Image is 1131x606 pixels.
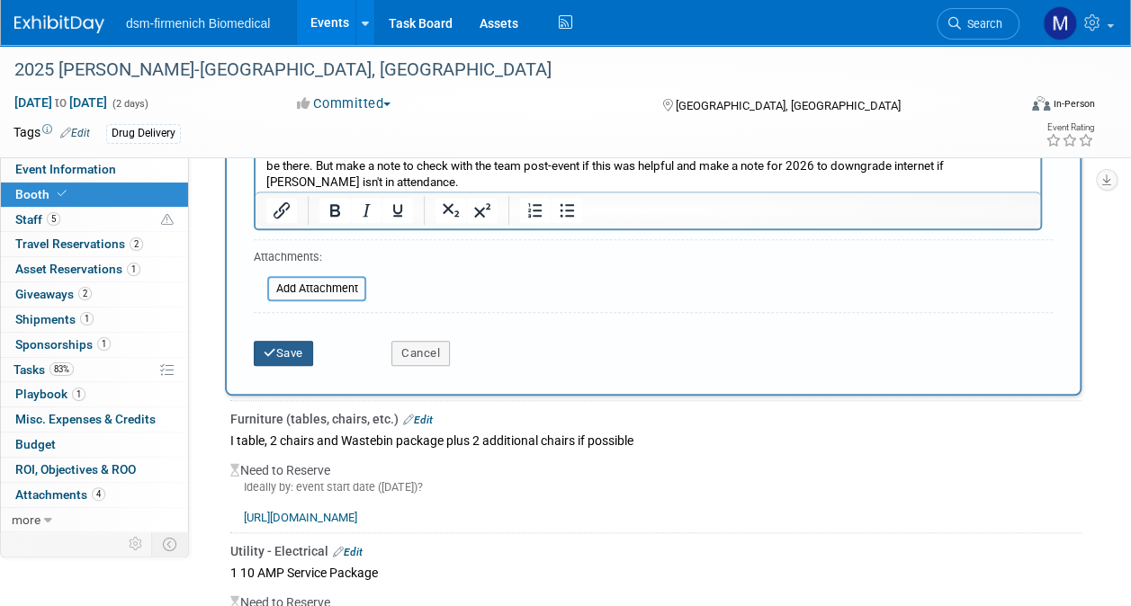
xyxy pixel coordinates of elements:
[1,208,188,232] a: Staff5
[1,508,188,532] a: more
[230,452,1082,527] div: Need to Reserve
[15,287,92,301] span: Giveaways
[97,337,111,351] span: 1
[72,388,85,401] span: 1
[15,387,85,401] span: Playbook
[391,341,450,366] button: Cancel
[333,546,363,558] a: Edit
[49,362,74,376] span: 83%
[152,532,189,556] td: Toggle Event Tabs
[161,212,174,228] span: Potential Scheduling Conflict -- at least one attendee is tagged in another overlapping event.
[15,462,136,477] span: ROI, Objectives & ROO
[106,124,181,143] div: Drug Delivery
[244,511,357,524] a: [URL][DOMAIN_NAME]
[351,198,381,223] button: Italic
[13,94,108,111] span: [DATE] [DATE]
[1,157,188,182] a: Event Information
[254,249,366,270] div: Attachments:
[230,542,1082,560] div: Utility - Electrical
[230,428,1082,452] div: I table, 2 chairs and Wastebin package plus 2 additional chairs if possible
[130,237,143,251] span: 2
[254,341,313,366] button: Save
[14,15,104,33] img: ExhibitDay
[15,162,116,176] span: Event Information
[12,512,40,527] span: more
[1,232,188,256] a: Travel Reservations2
[13,123,90,144] td: Tags
[1032,96,1050,111] img: Format-Inperson.png
[1046,123,1094,132] div: Event Rating
[15,312,94,326] span: Shipments
[13,362,74,377] span: Tasks
[52,95,69,110] span: to
[266,198,297,223] button: Insert/edit link
[961,17,1002,31] span: Search
[111,98,148,110] span: (2 days)
[937,8,1019,40] a: Search
[15,337,111,352] span: Sponsorships
[15,236,143,251] span: Travel Reservations
[15,437,56,451] span: Budget
[1,257,188,281] a: Asset Reservations1
[382,198,413,223] button: Underline
[230,479,1082,495] div: Ideally by: event start date ([DATE])?
[15,212,60,227] span: Staff
[319,198,350,223] button: Bold
[403,414,433,426] a: Edit
[938,94,1095,120] div: Event Format
[1,358,188,382] a: Tasks83%
[1,458,188,482] a: ROI, Objectives & ROO
[15,412,156,426] span: Misc. Expenses & Credits
[1043,6,1077,40] img: Melanie Davison
[676,99,901,112] span: [GEOGRAPHIC_DATA], [GEOGRAPHIC_DATA]
[435,198,466,223] button: Subscript
[256,134,1040,192] iframe: Rich Text Area
[78,287,92,300] span: 2
[15,187,70,201] span: Booth
[60,127,90,139] a: Edit
[467,198,498,223] button: Superscript
[1,483,188,507] a: Attachments4
[1,307,188,332] a: Shipments1
[1,432,188,457] a: Budget
[1,183,188,207] a: Booth
[80,312,94,325] span: 1
[8,54,1002,86] div: 2025 [PERSON_NAME]-[GEOGRAPHIC_DATA], [GEOGRAPHIC_DATA]
[1,282,188,307] a: Giveaways2
[126,16,270,31] span: dsm-firmenich Biomedical
[121,532,152,556] td: Personalize Event Tab Strip
[230,410,1082,428] div: Furniture (tables, chairs, etc.)
[1,407,188,432] a: Misc. Expenses & Credits
[1,382,188,406] a: Playbook1
[520,198,551,223] button: Numbered list
[1053,97,1095,111] div: In-Person
[15,262,140,276] span: Asset Reservations
[127,263,140,276] span: 1
[15,487,105,502] span: Attachments
[230,560,1082,584] div: 1 10 AMP Service Package
[47,212,60,226] span: 5
[1,333,188,357] a: Sponsorships1
[552,198,582,223] button: Bullet list
[92,487,105,501] span: 4
[291,94,398,113] button: Committed
[58,189,67,199] i: Booth reservation complete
